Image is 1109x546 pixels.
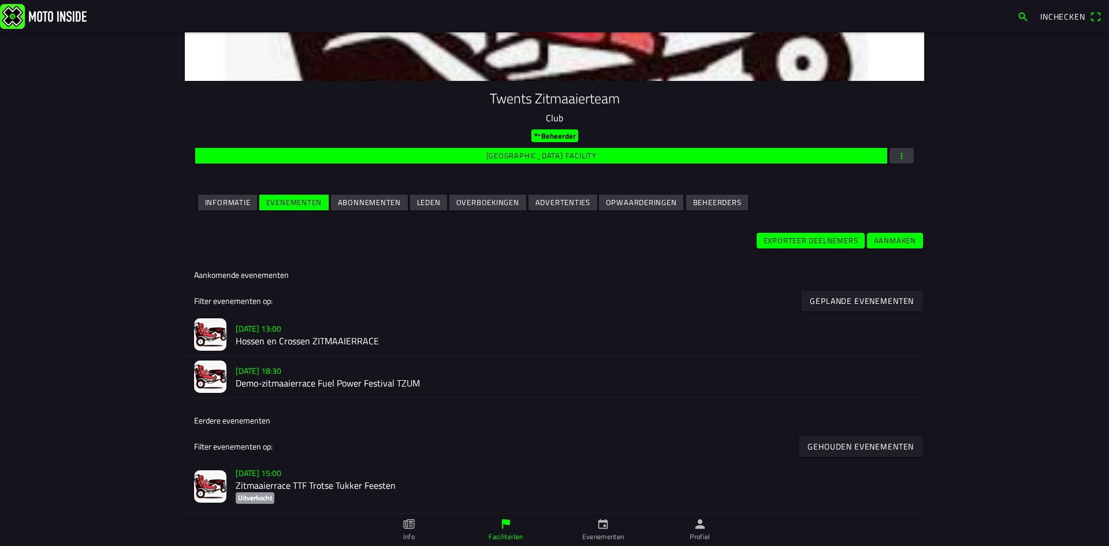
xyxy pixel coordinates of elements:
[194,269,289,281] ion-label: Aankomende evenementen
[686,195,748,210] ion-button: Beheerders
[1040,10,1085,23] span: Inchecken
[534,131,541,139] ion-icon: key
[757,233,865,248] ion-button: Exporteer deelnemers
[194,90,915,107] h1: Twents Zitmaaierteam
[1011,6,1034,26] a: search
[259,195,329,210] ion-button: Evenementen
[236,365,281,377] ion-text: [DATE] 18:30
[403,518,415,530] ion-icon: paper
[194,111,915,125] p: Club
[690,532,710,542] ion-label: Profiel
[236,322,281,335] ion-text: [DATE] 13:00
[194,414,270,426] ion-label: Eerdere evenementen
[236,467,281,479] ion-text: [DATE] 15:00
[529,195,597,210] ion-button: Advertenties
[194,295,273,307] ion-label: Filter evenementen op:
[599,195,683,210] ion-button: Opwaarderingen
[194,440,273,452] ion-label: Filter evenementen op:
[582,532,624,542] ion-label: Evenementen
[597,518,609,530] ion-icon: calendar
[500,518,512,530] ion-icon: flag
[236,378,915,389] h2: Demo-zitmaaierrace Fuel Power Festival TZUM
[194,470,226,502] img: nqVjGR7w9L1lx1i9iSUta8yeC2jT49Su6SYODyDY.jpg
[236,480,915,491] h2: Zitmaaierrace TTF Trotse Tukker Feesten
[331,195,408,210] ion-button: Abonnementen
[1034,6,1107,26] a: Incheckenqr scanner
[194,318,226,351] img: fcugZSFvzj35COuxVxVvMpNeb0ALz5e3wqyVadaE.jpeg
[694,518,706,530] ion-icon: person
[531,129,578,142] ion-badge: Beheerder
[410,195,447,210] ion-button: Leden
[867,233,923,248] ion-button: Aanmaken
[194,361,226,393] img: Jr9onrC0yD8203rv07GQoPFRO05txJl9KEmks7zX.jpg
[195,148,887,164] ion-button: [GEOGRAPHIC_DATA] facility
[198,195,257,210] ion-button: Informatie
[810,296,914,304] ion-text: Geplande evenementen
[808,442,914,450] ion-text: Gehouden evenementen
[449,195,526,210] ion-button: Overboekingen
[236,336,915,347] h2: Hossen en Crossen ZITMAAIERRACE
[403,532,415,542] ion-label: Info
[238,492,272,503] ion-text: Uitverkocht
[489,532,523,542] ion-label: Faciliteiten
